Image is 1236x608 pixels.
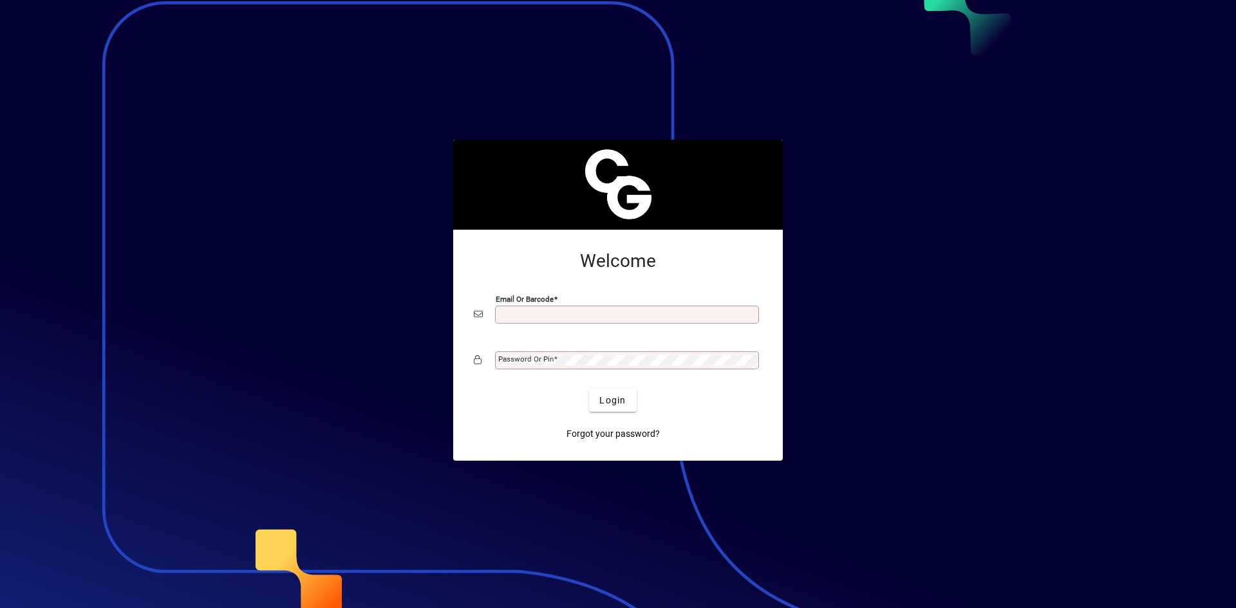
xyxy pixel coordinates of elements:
span: Forgot your password? [566,427,660,441]
h2: Welcome [474,250,762,272]
mat-label: Email or Barcode [496,295,554,304]
a: Forgot your password? [561,422,665,445]
mat-label: Password or Pin [498,355,554,364]
span: Login [599,394,626,407]
button: Login [589,389,636,412]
